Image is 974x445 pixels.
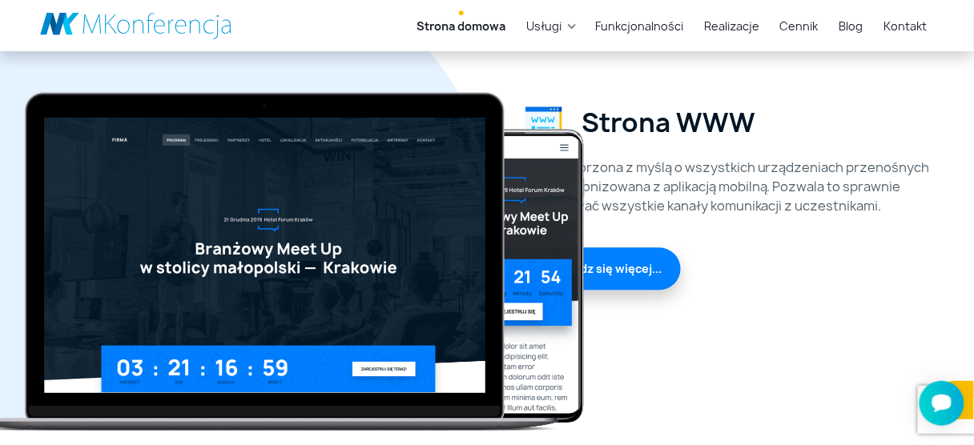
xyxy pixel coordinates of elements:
a: Dowiedz się więcej... [525,248,681,291]
a: Kontakt [878,11,934,41]
iframe: Smartsupp widget button [920,381,964,426]
a: Strona domowa [410,11,512,41]
h2: Strona WWW [582,108,755,138]
a: Funkcjonalności [589,11,690,41]
a: Cennik [774,11,825,41]
a: Blog [833,11,870,41]
div: Jest stworzona z myślą o wszystkich urządzeniach przenośnych i zsynchronizowana z aplikacją mobil... [525,158,934,216]
a: Realizacje [698,11,766,41]
a: Usługi [520,11,568,41]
